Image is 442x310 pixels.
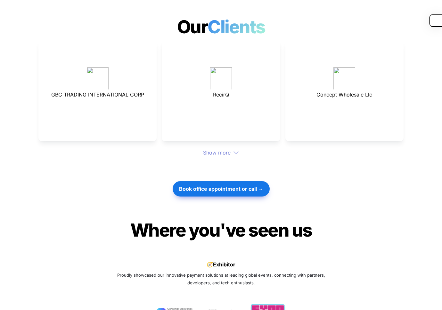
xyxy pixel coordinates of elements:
a: Book office appointment or call → [173,178,270,200]
div: Show more [38,149,404,156]
span: Where you've seen us [130,219,312,241]
span: Concept Wholesale Llc [316,91,372,98]
span: Proudly showcased our innovative payment solutions at leading global events, connecting with part... [117,272,326,285]
span: RecirQ [213,91,229,98]
span: Join 1000+ happy startups that use Cardy [159,248,283,256]
button: Book office appointment or call → [173,181,270,197]
span: Our [177,16,208,38]
span: Clients [208,16,269,38]
strong: Exhibitor [213,261,235,268]
span: 🧭 [207,261,213,268]
span: GBC TRADING INTERNATIONAL CORP [51,91,144,98]
strong: Book office appointment or call → [179,186,263,192]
